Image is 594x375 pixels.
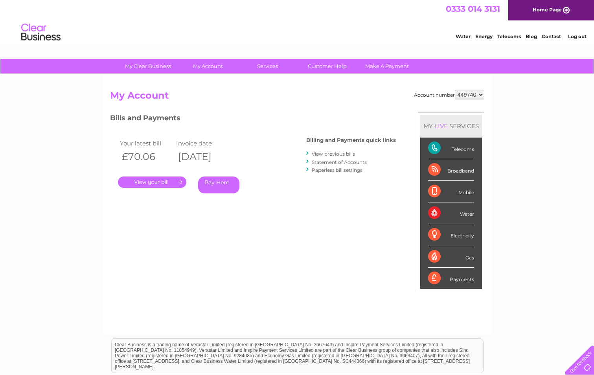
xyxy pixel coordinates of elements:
[110,112,396,126] h3: Bills and Payments
[526,33,537,39] a: Blog
[428,268,474,289] div: Payments
[118,176,186,188] a: .
[174,138,231,149] td: Invoice date
[355,59,419,74] a: Make A Payment
[428,202,474,224] div: Water
[175,59,240,74] a: My Account
[312,167,362,173] a: Paperless bill settings
[110,90,484,105] h2: My Account
[433,122,449,130] div: LIVE
[112,4,483,38] div: Clear Business is a trading name of Verastar Limited (registered in [GEOGRAPHIC_DATA] No. 3667643...
[235,59,300,74] a: Services
[420,115,482,137] div: MY SERVICES
[428,181,474,202] div: Mobile
[456,33,471,39] a: Water
[475,33,493,39] a: Energy
[312,159,367,165] a: Statement of Accounts
[118,138,175,149] td: Your latest bill
[118,149,175,165] th: £70.06
[428,246,474,268] div: Gas
[446,4,500,14] a: 0333 014 3131
[428,159,474,181] div: Broadband
[428,224,474,246] div: Electricity
[497,33,521,39] a: Telecoms
[174,149,231,165] th: [DATE]
[21,20,61,44] img: logo.png
[306,137,396,143] h4: Billing and Payments quick links
[428,138,474,159] div: Telecoms
[414,90,484,99] div: Account number
[568,33,587,39] a: Log out
[198,176,239,193] a: Pay Here
[312,151,355,157] a: View previous bills
[116,59,180,74] a: My Clear Business
[542,33,561,39] a: Contact
[295,59,360,74] a: Customer Help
